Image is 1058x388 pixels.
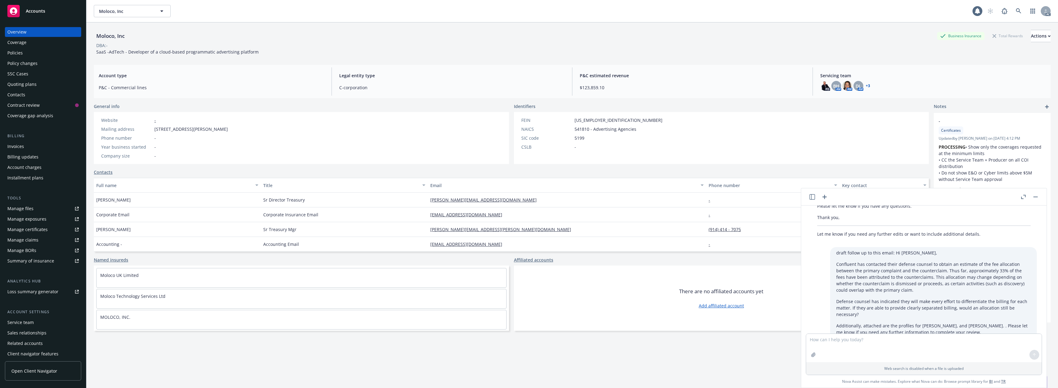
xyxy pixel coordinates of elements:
[840,178,929,193] button: Key contact
[7,58,38,68] div: Policy changes
[96,182,252,189] div: Full name
[7,204,34,214] div: Manage files
[7,38,26,47] div: Coverage
[939,118,1030,124] span: -
[699,302,744,309] a: Add affiliated account
[7,173,43,183] div: Installment plans
[94,32,127,40] div: Moloco, Inc
[575,126,636,132] span: 541810 - Advertising Agencies
[5,214,81,224] a: Manage exposures
[5,235,81,245] a: Manage claims
[1012,5,1025,17] a: Search
[5,195,81,201] div: Tools
[5,27,81,37] a: Overview
[7,100,40,110] div: Contract review
[154,117,156,123] a: -
[817,214,1031,221] p: Thank you,
[5,318,81,327] a: Service team
[101,135,152,141] div: Phone number
[96,211,129,218] span: Corporate Email
[99,84,324,91] span: P&C - Commercial lines
[261,178,428,193] button: Title
[96,49,259,55] span: SaaS -AdTech - Developer of a cloud-based programmatic advertising platform
[339,72,565,79] span: Legal entity type
[5,204,81,214] a: Manage files
[1027,5,1039,17] a: Switch app
[7,69,28,79] div: SSC Cases
[7,48,23,58] div: Policies
[820,81,830,91] img: photo
[998,5,1011,17] a: Report a Bug
[339,84,565,91] span: C-corporation
[94,169,113,175] a: Contacts
[5,338,81,348] a: Related accounts
[1043,103,1051,110] a: add
[5,69,81,79] a: SSC Cases
[11,368,57,374] span: Open Client Navigator
[5,90,81,100] a: Contacts
[804,375,1044,388] span: Nova Assist can make mistakes. Explore what Nova can do: Browse prompt library for and
[7,79,37,89] div: Quoting plans
[679,288,763,295] span: There are no affiliated accounts yet
[26,9,45,14] span: Accounts
[939,186,965,192] strong: Master Drive
[263,226,296,233] span: Sr Treasury Mgr
[820,72,1046,79] span: Servicing team
[7,214,46,224] div: Manage exposures
[100,293,165,299] a: Moloco Technology Services Ltd
[94,178,261,193] button: Full name
[263,197,305,203] span: Sr Director Treasury
[810,366,1038,371] p: Web search is disabled when a file is uploaded
[428,178,706,193] button: Email
[99,72,324,79] span: Account type
[263,211,318,218] span: Corporate Insurance Email
[5,152,81,162] a: Billing updates
[521,135,572,141] div: SIC code
[96,42,108,49] div: DBA: -
[263,241,299,247] span: Accounting Email
[7,318,34,327] div: Service team
[836,261,1031,293] p: Confluent has contacted their defense counsel to obtain an estimate of the fee allocation between...
[833,83,839,89] span: BH
[94,257,128,263] a: Named insureds
[514,257,553,263] a: Affiliated accounts
[5,133,81,139] div: Billing
[7,338,43,348] div: Related accounts
[430,182,697,189] div: Email
[100,314,130,320] a: MOLOCO, INC.
[5,162,81,172] a: Account charges
[939,144,965,150] strong: PROCESSING
[99,8,152,14] span: Moloco, Inc
[866,84,870,88] a: +3
[842,81,852,91] img: photo
[5,38,81,47] a: Coverage
[430,226,576,232] a: [PERSON_NAME][EMAIL_ADDRESS][PERSON_NAME][DOMAIN_NAME]
[5,328,81,338] a: Sales relationships
[5,48,81,58] a: Policies
[430,212,507,218] a: [EMAIL_ADDRESS][DOMAIN_NAME]
[5,349,81,359] a: Client navigator features
[842,182,920,189] div: Key contact
[5,58,81,68] a: Policy changes
[575,117,662,123] span: [US_EMPLOYER_IDENTIFICATION_NUMBER]
[7,111,53,121] div: Coverage gap analysis
[7,246,36,255] div: Manage BORs
[521,117,572,123] div: FEIN
[580,72,805,79] span: P&C estimated revenue
[101,153,152,159] div: Company size
[939,136,1046,141] span: Updated by [PERSON_NAME] on [DATE] 4:12 PM
[941,128,961,133] span: Certificates
[1031,30,1051,42] button: Actions
[1001,379,1006,384] a: TR
[154,153,156,159] span: -
[575,135,584,141] span: 5199
[5,278,81,284] div: Analytics hub
[817,231,1031,237] p: Let me know if you need any further edits or want to include additional details.
[856,83,861,89] span: DL
[7,27,26,37] div: Overview
[709,241,715,247] a: -
[575,144,576,150] span: -
[5,79,81,89] a: Quoting plans
[5,100,81,110] a: Contract review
